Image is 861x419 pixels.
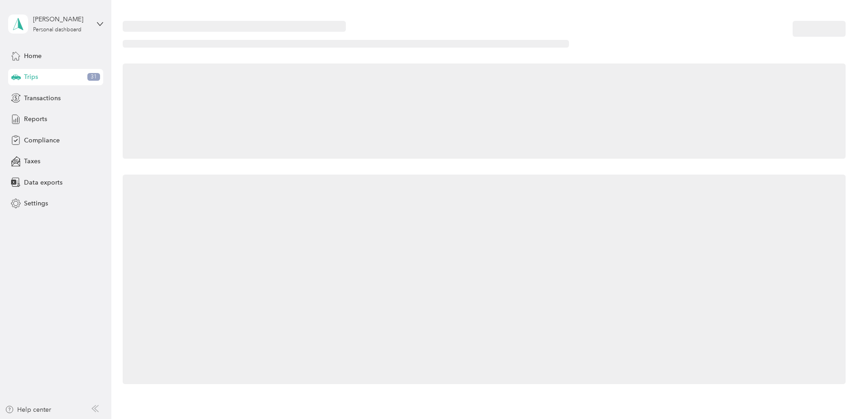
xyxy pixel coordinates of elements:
span: Taxes [24,156,40,166]
button: Help center [5,405,51,414]
div: [PERSON_NAME] [33,15,90,24]
span: 31 [87,73,100,81]
span: Transactions [24,93,61,103]
span: Settings [24,199,48,208]
div: Personal dashboard [33,27,81,33]
span: Reports [24,114,47,124]
iframe: Everlance-gr Chat Button Frame [810,368,861,419]
span: Trips [24,72,38,82]
span: Data exports [24,178,62,187]
span: Home [24,51,42,61]
span: Compliance [24,136,60,145]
